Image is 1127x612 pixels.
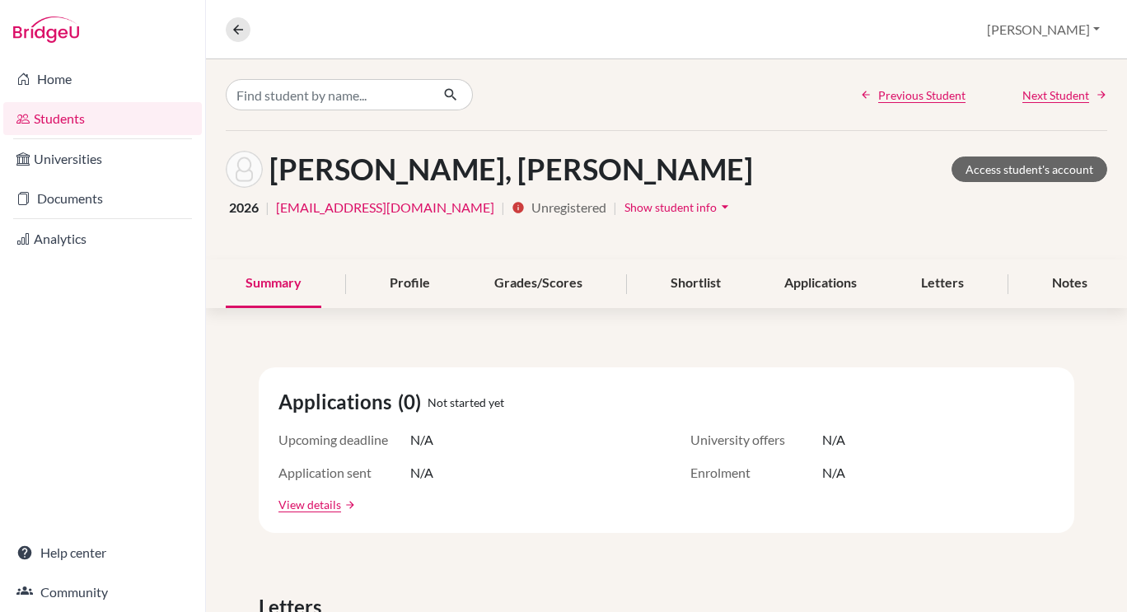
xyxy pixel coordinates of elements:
a: Universities [3,142,202,175]
span: N/A [410,430,433,450]
a: Previous Student [860,86,966,104]
span: Next Student [1022,86,1089,104]
a: Home [3,63,202,96]
span: N/A [410,463,433,483]
img: Aleksandra Baruwal Chhetri's avatar [226,151,263,188]
span: 2026 [229,198,259,217]
span: Applications [278,387,398,417]
input: Find student by name... [226,79,430,110]
div: Notes [1032,259,1107,308]
span: | [501,198,505,217]
div: Summary [226,259,321,308]
div: Letters [901,259,984,308]
button: Show student infoarrow_drop_down [624,194,734,220]
button: [PERSON_NAME] [980,14,1107,45]
span: Unregistered [531,198,606,217]
span: Show student info [624,200,717,214]
span: (0) [398,387,428,417]
span: | [265,198,269,217]
a: Next Student [1022,86,1107,104]
span: Application sent [278,463,410,483]
i: info [512,201,525,214]
span: N/A [822,430,845,450]
a: Access student's account [952,157,1107,182]
a: Documents [3,182,202,215]
span: Enrolment [690,463,822,483]
span: N/A [822,463,845,483]
span: Not started yet [428,394,504,411]
a: Students [3,102,202,135]
img: Bridge-U [13,16,79,43]
div: Grades/Scores [475,259,602,308]
div: Shortlist [651,259,741,308]
a: Community [3,576,202,609]
i: arrow_drop_down [717,199,733,215]
span: | [613,198,617,217]
span: Upcoming deadline [278,430,410,450]
a: View details [278,496,341,513]
div: Applications [765,259,877,308]
a: [EMAIL_ADDRESS][DOMAIN_NAME] [276,198,494,217]
h1: [PERSON_NAME], [PERSON_NAME] [269,152,753,187]
a: Help center [3,536,202,569]
a: Analytics [3,222,202,255]
span: Previous Student [878,86,966,104]
div: Profile [370,259,450,308]
span: University offers [690,430,822,450]
a: arrow_forward [341,499,356,511]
